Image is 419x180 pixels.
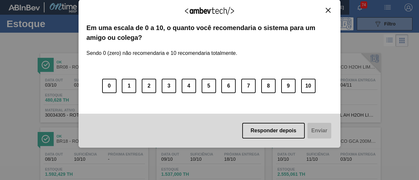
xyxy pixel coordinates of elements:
[301,79,316,93] button: 10
[242,123,305,139] button: Responder depois
[202,79,216,93] button: 5
[281,79,296,93] button: 9
[162,79,176,93] button: 3
[185,7,234,15] img: Logo Ambevtech
[102,79,117,93] button: 0
[261,79,276,93] button: 8
[324,8,333,13] button: Close
[182,79,196,93] button: 4
[326,8,331,13] img: Close
[86,23,333,43] label: Em uma escala de 0 a 10, o quanto você recomendaria o sistema para um amigo ou colega?
[142,79,156,93] button: 2
[86,42,237,56] label: Sendo 0 (zero) não recomendaria e 10 recomendaria totalmente.
[241,79,256,93] button: 7
[221,79,236,93] button: 6
[122,79,136,93] button: 1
